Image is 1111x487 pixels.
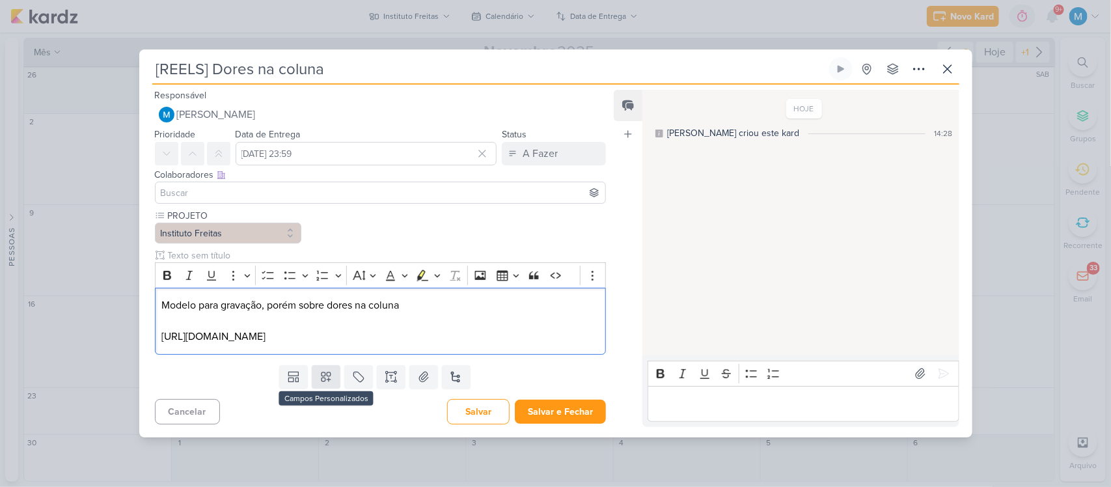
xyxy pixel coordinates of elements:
div: Este log é visível à todos no kard [655,130,663,137]
div: Campos Personalizados [279,391,374,406]
button: Cancelar [155,399,220,424]
input: Select a date [236,142,497,165]
div: Editor toolbar [155,262,607,288]
div: Editor toolbar [648,361,959,386]
label: Prioridade [155,129,196,140]
div: Editor editing area: main [648,386,959,422]
button: Salvar e Fechar [515,400,606,424]
button: Instituto Freitas [155,223,302,244]
span: [PERSON_NAME] [177,107,256,122]
input: Buscar [158,185,603,201]
label: Responsável [155,90,207,101]
input: Kard Sem Título [152,57,827,81]
div: MARIANA criou este kard [667,126,799,140]
div: Ligar relógio [836,64,846,74]
div: A Fazer [523,146,558,161]
label: Data de Entrega [236,129,301,140]
button: Salvar [447,399,510,424]
button: [PERSON_NAME] [155,103,607,126]
label: PROJETO [167,209,302,223]
div: 14:28 [935,128,953,139]
input: Texto sem título [165,249,607,262]
img: MARIANA MIRANDA [159,107,174,122]
label: Status [502,129,527,140]
div: Editor editing area: main [155,288,607,355]
p: Modelo para gravação, porém sobre dores na coluna [161,298,599,313]
div: Colaboradores [155,168,607,182]
p: [URL][DOMAIN_NAME] [161,329,599,344]
button: A Fazer [502,142,606,165]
